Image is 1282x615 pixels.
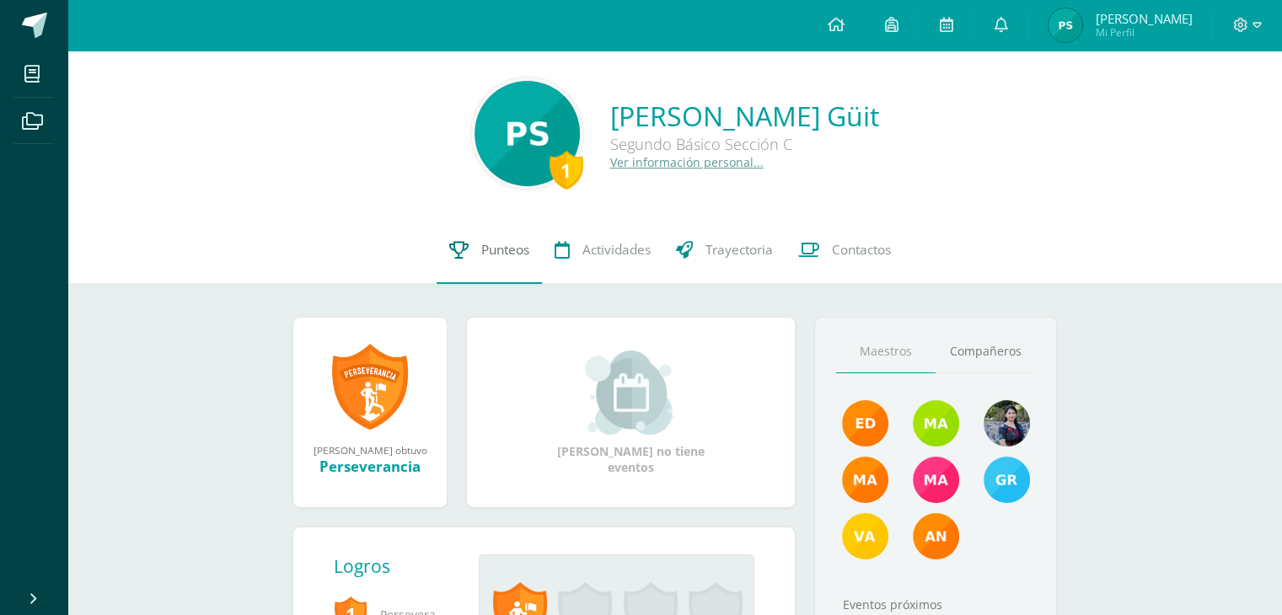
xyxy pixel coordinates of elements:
span: Mi Perfil [1095,25,1192,40]
a: Maestros [836,330,936,373]
span: Contactos [832,241,891,259]
img: 9b17679b4520195df407efdfd7b84603.png [984,400,1030,447]
img: f40e456500941b1b33f0807dd74ea5cf.png [842,400,888,447]
div: Segundo Básico Sección C [610,134,879,154]
img: a348d660b2b29c2c864a8732de45c20a.png [913,513,959,559]
span: [PERSON_NAME] [1095,10,1192,27]
a: Punteos [437,217,542,284]
img: 19b7e9744fd38614298a6ef0e44e4a82.png [475,81,580,186]
img: cd5e356245587434922763be3243eb79.png [842,513,888,559]
div: [PERSON_NAME] no tiene eventos [547,350,716,475]
img: 560278503d4ca08c21e9c7cd40ba0529.png [842,457,888,503]
a: [PERSON_NAME] Güit [610,98,879,134]
a: Ver información personal... [610,154,764,170]
a: Trayectoria [663,217,786,284]
img: 7766054b1332a6085c7723d22614d631.png [913,457,959,503]
span: Actividades [582,241,651,259]
span: Punteos [481,241,529,259]
img: event_small.png [585,350,677,435]
img: b7ce7144501556953be3fc0a459761b8.png [984,457,1030,503]
div: Logros [334,554,465,578]
span: Trayectoria [705,241,773,259]
img: 22c2db1d82643ebbb612248ac4ca281d.png [913,400,959,447]
a: Actividades [542,217,663,284]
div: [PERSON_NAME] obtuvo [310,443,430,457]
a: Compañeros [936,330,1035,373]
div: Perseverancia [310,457,430,476]
div: Eventos próximos [836,596,1035,612]
a: Contactos [786,217,904,284]
img: 35b073a04f1a89aea06359b2cc02f5c8.png [1049,8,1082,42]
div: 1 [550,151,583,190]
